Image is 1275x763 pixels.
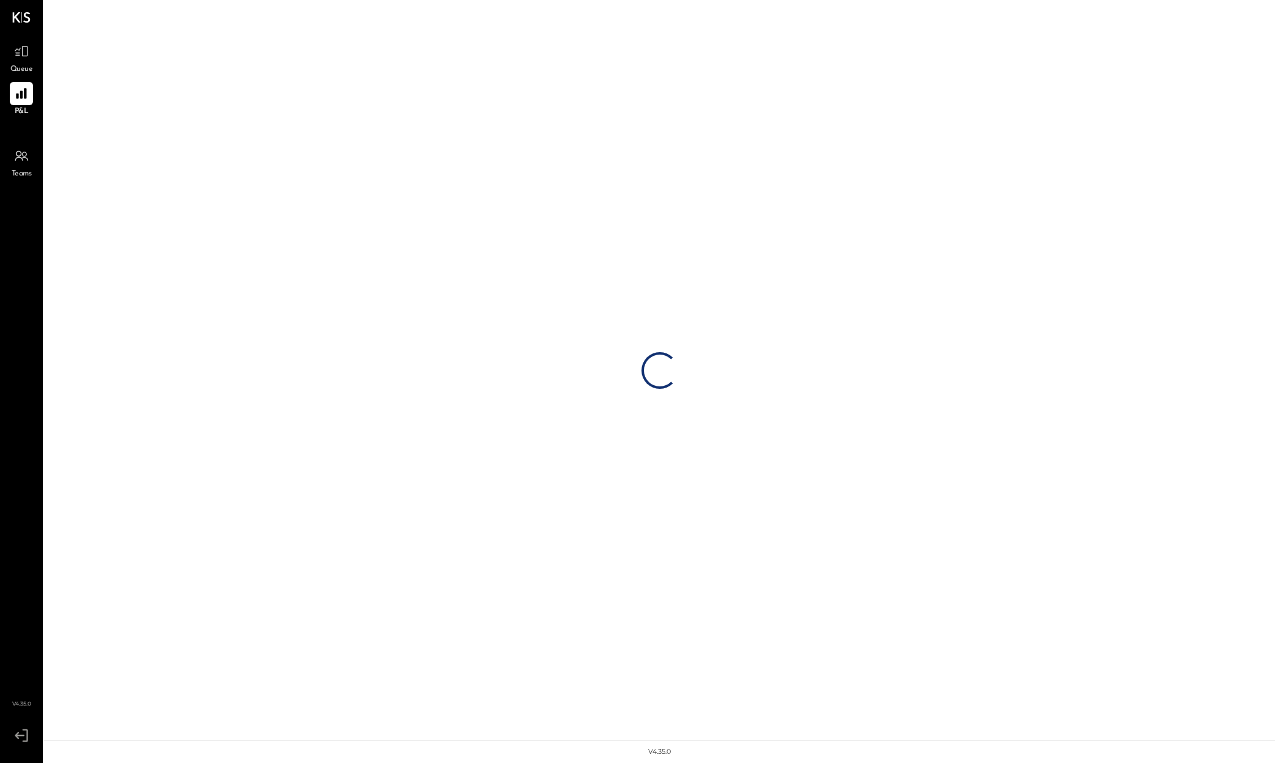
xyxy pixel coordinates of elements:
a: P&L [1,82,42,117]
span: P&L [15,106,29,117]
span: Queue [10,64,33,75]
span: Teams [12,169,32,180]
a: Queue [1,40,42,75]
div: v 4.35.0 [648,747,671,757]
a: Teams [1,144,42,180]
